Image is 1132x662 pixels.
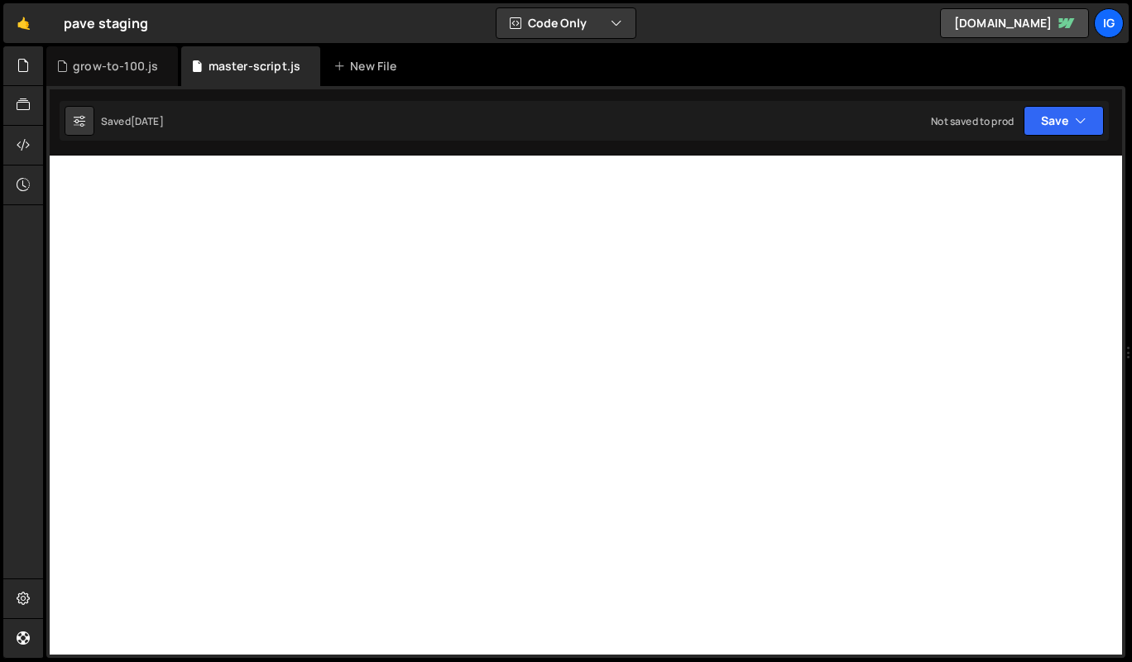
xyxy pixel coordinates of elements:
button: Save [1024,106,1104,136]
div: Not saved to prod [931,114,1014,128]
div: master-script.js [209,58,301,74]
button: Code Only [496,8,636,38]
a: [DOMAIN_NAME] [940,8,1089,38]
div: pave staging [64,13,148,33]
a: 🤙 [3,3,44,43]
a: ig [1094,8,1124,38]
div: [DATE] [131,114,164,128]
div: Saved [101,114,164,128]
div: grow-to-100.js [73,58,158,74]
div: New File [333,58,403,74]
